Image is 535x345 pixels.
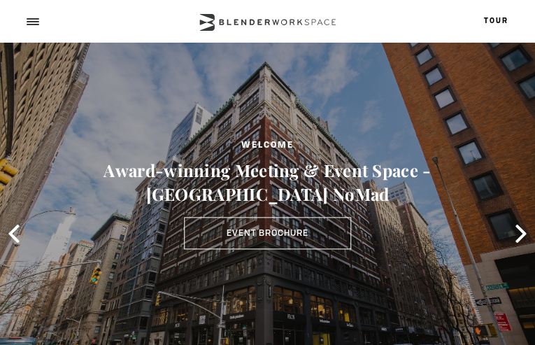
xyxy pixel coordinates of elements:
h2: Welcome [11,140,525,153]
a: Event Brochure [184,218,351,250]
iframe: Chat Widget [465,278,535,345]
h3: Award-winning Meeting & Event Space - [GEOGRAPHIC_DATA] NoMad [62,160,473,206]
a: Tour [484,17,508,24]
